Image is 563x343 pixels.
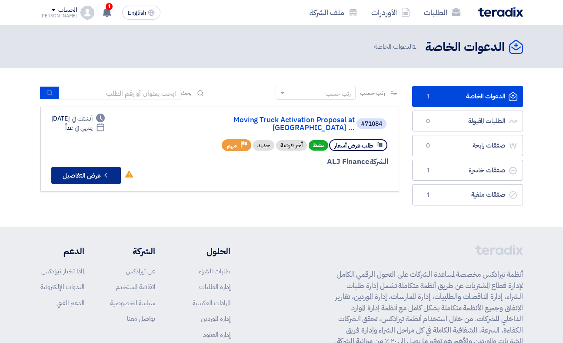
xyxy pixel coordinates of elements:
[41,266,84,276] a: لماذا تختار تيرادكس
[110,298,155,308] a: سياسة الخصوصية
[57,298,84,308] a: الدعم الفني
[361,121,382,127] div: #71084
[412,135,523,156] a: صفقات رابحة0
[199,282,230,292] a: إدارة الطلبات
[227,141,237,150] span: مهم
[413,42,416,51] span: 1
[51,114,105,123] div: [DATE]
[412,160,523,181] a: صفقات خاسرة1
[364,2,417,23] a: الأوردرات
[116,282,155,292] a: اتفاقية المستخدم
[128,10,146,16] span: English
[75,123,93,132] span: ينتهي في
[181,88,192,98] span: بحث
[412,111,523,132] a: الطلبات المقبولة0
[478,7,523,17] img: Teradix logo
[412,86,523,107] a: الدعوات الخاصة1
[40,282,84,292] a: الندوات الإلكترونية
[201,314,230,323] a: إدارة الموردين
[334,141,373,150] span: طلب عرض أسعار
[193,298,230,308] a: المزادات العكسية
[326,89,351,98] div: رتب حسب
[370,156,388,167] span: الشركة
[122,6,160,20] button: English
[423,117,433,126] span: 0
[51,167,121,184] button: عرض التفاصيل
[253,140,274,151] div: جديد
[110,245,155,258] li: الشركة
[423,191,433,199] span: 1
[72,114,93,123] span: أنشئت في
[106,3,113,10] span: 1
[127,314,155,323] a: تواصل معنا
[199,266,230,276] a: طلبات الشراء
[276,140,307,151] div: أخر فرصة
[80,6,94,20] img: profile_test.png
[40,245,84,258] li: الدعم
[181,116,355,132] a: Moving Truck Activation Proposal at [GEOGRAPHIC_DATA] ...
[423,141,433,150] span: 0
[417,2,467,23] a: الطلبات
[126,266,155,276] a: عن تيرادكس
[59,87,181,100] input: ابحث بعنوان أو رقم الطلب
[374,42,418,52] span: الدعوات الخاصة
[423,166,433,175] span: 1
[40,13,77,18] div: [PERSON_NAME]
[203,330,230,340] a: إدارة العقود
[179,156,388,168] div: ALJ Finance
[65,123,105,132] div: غداً
[303,2,364,23] a: ملف الشركة
[58,7,77,14] div: الحساب
[309,140,328,151] span: نشط
[425,39,505,56] h2: الدعوات الخاصة
[423,92,433,101] span: 1
[181,245,230,258] li: الحلول
[360,88,385,98] span: رتب حسب
[412,184,523,205] a: صفقات ملغية1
